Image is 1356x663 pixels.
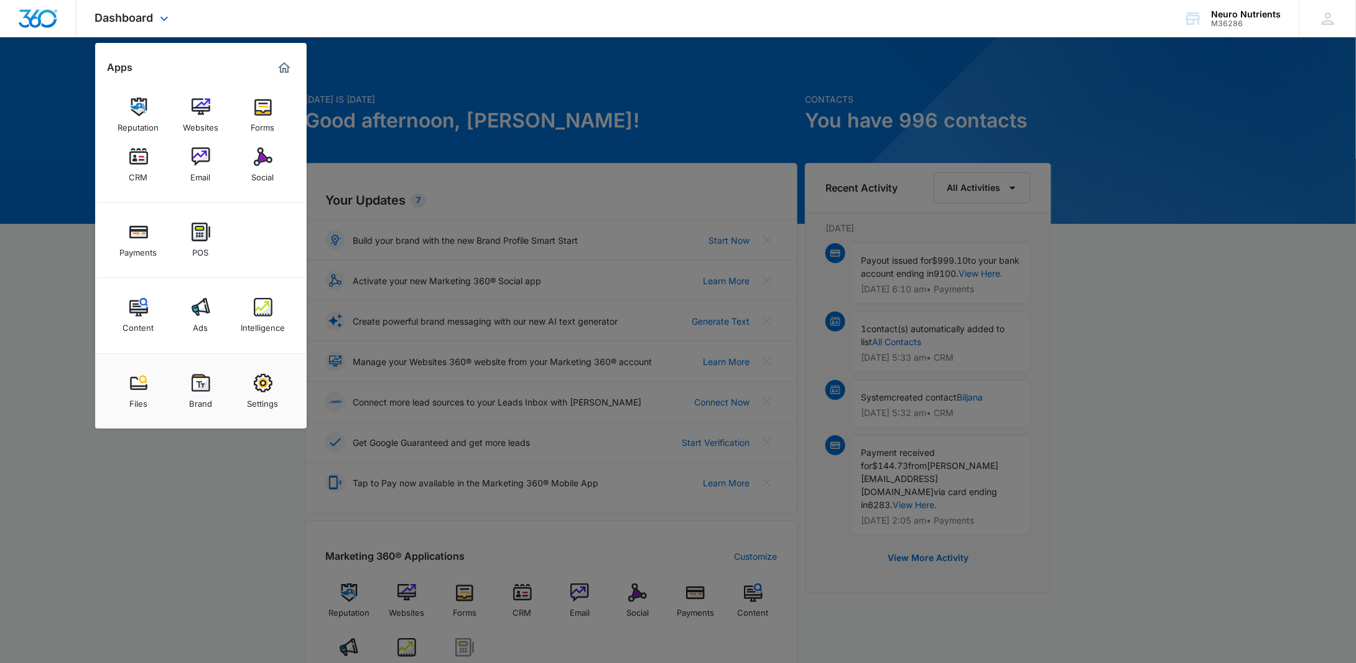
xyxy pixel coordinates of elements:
a: CRM [115,141,162,188]
div: POS [193,241,209,257]
div: Websites [183,116,218,132]
div: Social [252,166,274,182]
a: Forms [239,91,287,139]
div: Forms [251,116,275,132]
a: Files [115,368,162,415]
a: Websites [177,91,225,139]
div: account id [1212,19,1281,28]
div: Files [129,392,147,409]
a: Settings [239,368,287,415]
div: Settings [248,392,279,409]
a: Marketing 360® Dashboard [274,58,294,78]
div: account name [1212,9,1281,19]
div: Payments [120,241,157,257]
a: Intelligence [239,292,287,339]
a: Brand [177,368,225,415]
a: Ads [177,292,225,339]
a: Content [115,292,162,339]
div: Email [191,166,211,182]
a: Reputation [115,91,162,139]
div: Intelligence [241,317,285,333]
div: Brand [189,392,212,409]
a: Email [177,141,225,188]
span: Dashboard [95,11,154,24]
a: Payments [115,216,162,264]
div: Content [123,317,154,333]
a: POS [177,216,225,264]
a: Social [239,141,287,188]
div: CRM [129,166,148,182]
div: Ads [193,317,208,333]
h2: Apps [108,62,133,73]
div: Reputation [118,116,159,132]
